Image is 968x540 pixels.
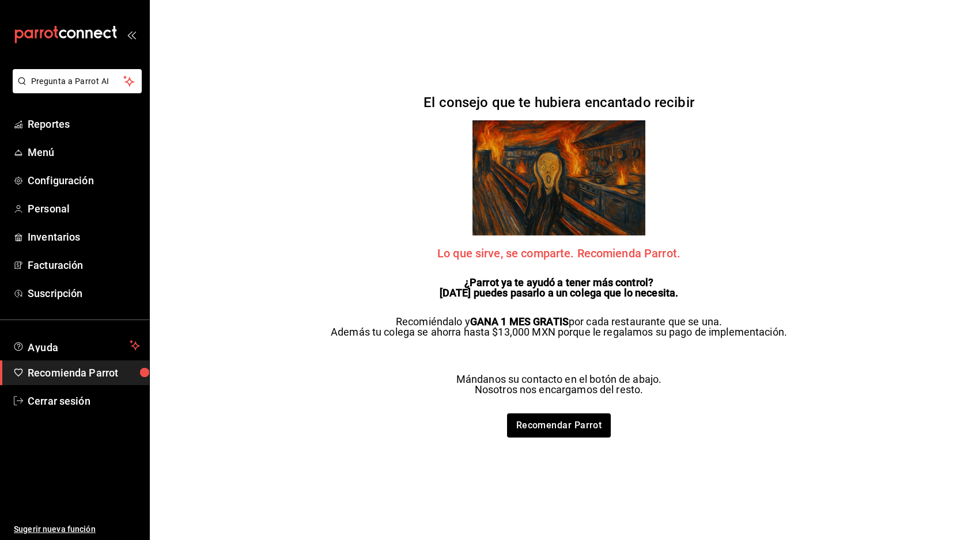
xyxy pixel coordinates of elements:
[14,523,140,535] span: Sugerir nueva función
[28,173,140,188] span: Configuración
[28,257,140,273] span: Facturación
[28,286,140,301] span: Suscripción
[28,393,140,409] span: Cerrar sesión
[8,83,142,96] a: Pregunta a Parrot AI
[470,315,569,328] strong: GANA 1 MES GRATIS
[331,317,787,337] p: Recomiéndalo y por cada restaurante que se una. Además tu colega se ahorra hasta $13,000 MXN porq...
[28,116,140,132] span: Reportes
[437,248,680,259] span: Lo que sirve, se comparte. Recomienda Parrot.
[28,229,140,245] span: Inventarios
[472,120,645,235] img: referrals Parrot
[31,75,124,88] span: Pregunta a Parrot AI
[440,287,679,299] strong: [DATE] puedes pasarlo a un colega que lo necesita.
[507,413,611,438] a: Recomendar Parrot
[28,144,140,160] span: Menú
[127,30,136,39] button: open_drawer_menu
[28,201,140,216] span: Personal
[464,276,653,288] strong: ¿Parrot ya te ayudó a tener más control?
[28,365,140,381] span: Recomienda Parrot
[13,69,142,93] button: Pregunta a Parrot AI
[423,96,694,109] h2: El consejo que te hubiera encantado recibir
[456,374,662,395] p: Mándanos su contacto en el botón de abajo. Nosotros nos encargamos del resto.
[28,339,125,352] span: Ayuda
